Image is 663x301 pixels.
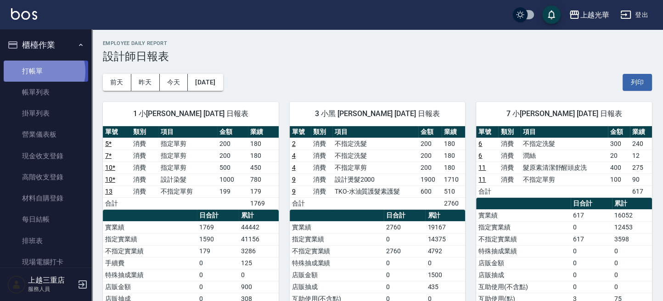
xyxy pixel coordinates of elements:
td: 199 [217,185,248,197]
td: 消費 [311,150,332,162]
td: 合計 [103,197,131,209]
td: 0 [571,245,612,257]
button: 今天 [160,74,188,91]
td: 300 [608,138,630,150]
td: 1000 [217,173,248,185]
span: 3 小黑 [PERSON_NAME] [DATE] 日報表 [301,109,455,118]
h2: Employee Daily Report [103,40,652,46]
td: 3286 [239,245,279,257]
td: 店販金額 [290,269,384,281]
td: 不指定單剪 [332,162,418,173]
td: 900 [239,281,279,293]
td: 實業績 [290,221,384,233]
th: 日合計 [384,210,426,222]
td: 16052 [612,209,652,221]
td: 275 [630,162,652,173]
th: 業績 [630,126,652,138]
td: 手續費 [103,257,197,269]
td: 240 [630,138,652,150]
td: 180 [442,138,465,150]
td: 0 [612,269,652,281]
th: 類別 [311,126,332,138]
td: 不指定實業績 [290,245,384,257]
td: TKO-水油質護髮素護髮 [332,185,418,197]
a: 11 [478,164,486,171]
td: 0 [384,269,426,281]
table: a dense table [476,126,652,198]
a: 6 [478,140,482,147]
td: 617 [571,233,612,245]
table: a dense table [290,126,466,210]
td: 12 [630,150,652,162]
th: 項目 [521,126,608,138]
span: 1 小[PERSON_NAME] [DATE] 日報表 [114,109,268,118]
img: Person [7,275,26,294]
td: 0 [571,221,612,233]
td: 特殊抽成業績 [476,245,570,257]
td: 消費 [498,173,520,185]
td: 450 [248,162,279,173]
td: 消費 [131,138,159,150]
a: 4 [292,164,296,171]
td: 消費 [131,150,159,162]
td: 店販抽成 [476,269,570,281]
td: 44442 [239,221,279,233]
img: Logo [11,8,37,20]
td: 0 [612,281,652,293]
td: 特殊抽成業績 [103,269,197,281]
td: 125 [239,257,279,269]
td: 消費 [311,162,332,173]
td: 1710 [442,173,465,185]
td: 0 [197,269,239,281]
th: 累計 [425,210,465,222]
a: 11 [478,176,486,183]
td: 780 [248,173,279,185]
td: 消費 [131,173,159,185]
a: 營業儀表板 [4,124,88,145]
td: 1769 [248,197,279,209]
td: 179 [248,185,279,197]
td: 200 [217,138,248,150]
td: 互助使用(不含點) [476,281,570,293]
td: 店販金額 [103,281,197,293]
td: 1500 [425,269,465,281]
td: 180 [248,138,279,150]
td: 店販抽成 [290,281,384,293]
th: 項目 [332,126,418,138]
td: 消費 [498,138,520,150]
h3: 設計師日報表 [103,50,652,63]
td: 100 [608,173,630,185]
td: 3598 [612,233,652,245]
a: 現場電腦打卡 [4,251,88,273]
td: 200 [418,150,442,162]
td: 435 [425,281,465,293]
td: 實業績 [476,209,570,221]
td: 1590 [197,233,239,245]
div: 上越光華 [580,9,609,21]
td: 20 [608,150,630,162]
th: 單號 [476,126,498,138]
td: 2760 [384,221,426,233]
td: 0 [197,281,239,293]
td: 設計染髮 [158,173,217,185]
button: save [542,6,561,24]
button: [DATE] [188,74,223,91]
td: 0 [384,257,426,269]
a: 帳單列表 [4,82,88,103]
th: 累計 [612,198,652,210]
a: 2 [292,140,296,147]
td: 617 [571,209,612,221]
td: 2760 [442,197,465,209]
a: 排班表 [4,230,88,251]
th: 業績 [248,126,279,138]
th: 項目 [158,126,217,138]
td: 90 [630,173,652,185]
td: 41156 [239,233,279,245]
button: 昨天 [131,74,160,91]
td: 設計燙髮2000 [332,173,418,185]
td: 消費 [311,138,332,150]
td: 不指定單剪 [521,173,608,185]
td: 200 [418,138,442,150]
td: 消費 [131,162,159,173]
td: 180 [442,150,465,162]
